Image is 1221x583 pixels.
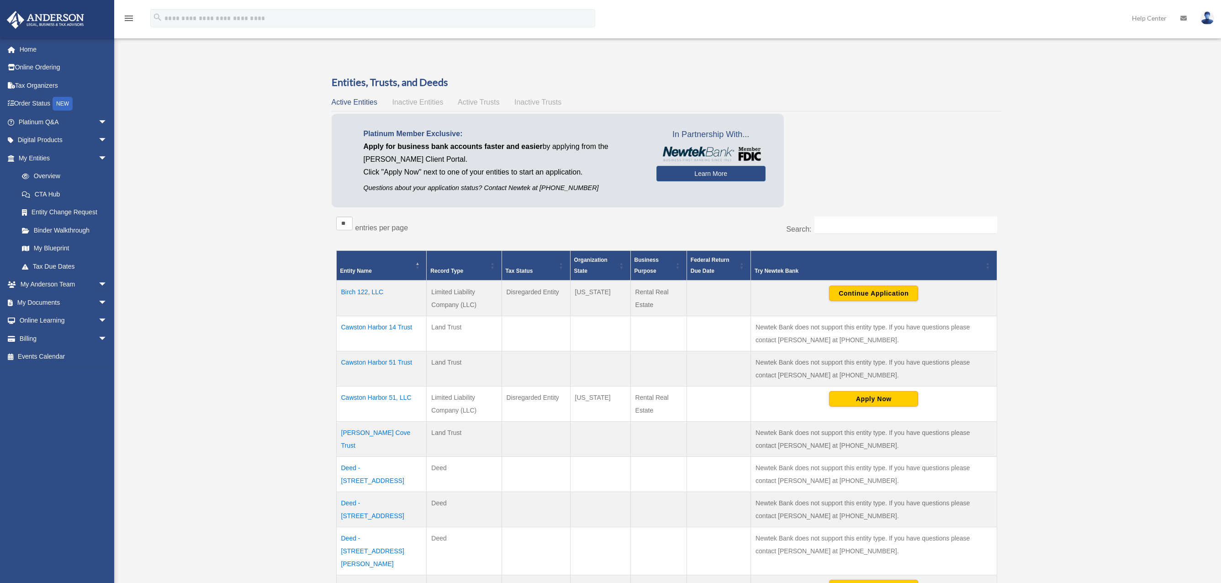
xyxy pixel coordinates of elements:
i: search [153,12,163,22]
a: Tax Due Dates [13,257,116,276]
a: Tax Organizers [6,76,121,95]
td: Newtek Bank does not support this entity type. If you have questions please contact [PERSON_NAME]... [751,492,997,527]
p: Click "Apply Now" next to one of your entities to start an application. [364,166,643,179]
a: My Documentsarrow_drop_down [6,293,121,312]
td: Disregarded Entity [502,281,570,316]
td: [US_STATE] [570,281,630,316]
td: Land Trust [427,316,502,351]
span: Record Type [430,268,463,274]
td: Land Trust [427,351,502,386]
th: Federal Return Due Date: Activate to sort [687,250,751,281]
button: Apply Now [829,391,918,407]
span: Entity Name [340,268,372,274]
i: menu [123,13,134,24]
a: Entity Change Request [13,203,116,222]
th: Record Type: Activate to sort [427,250,502,281]
span: Inactive Entities [392,98,443,106]
span: arrow_drop_down [98,149,116,168]
button: Continue Application [829,286,918,301]
td: Land Trust [427,421,502,456]
th: Business Purpose: Activate to sort [630,250,687,281]
span: arrow_drop_down [98,293,116,312]
label: entries per page [355,224,408,232]
h3: Entities, Trusts, and Deeds [332,75,1002,90]
a: My Blueprint [13,239,116,258]
a: My Entitiesarrow_drop_down [6,149,116,167]
span: In Partnership With... [656,127,766,142]
a: Home [6,40,121,58]
td: Deed - [STREET_ADDRESS] [336,456,427,492]
td: Rental Real Estate [630,386,687,421]
td: Deed - [STREET_ADDRESS][PERSON_NAME] [336,527,427,575]
span: arrow_drop_down [98,276,116,294]
span: Apply for business bank accounts faster and easier [364,143,543,150]
a: Online Learningarrow_drop_down [6,312,121,330]
td: Deed [427,492,502,527]
a: Digital Productsarrow_drop_down [6,131,121,149]
td: [PERSON_NAME] Cove Trust [336,421,427,456]
span: arrow_drop_down [98,329,116,348]
a: Online Ordering [6,58,121,77]
span: Organization State [574,257,608,274]
a: menu [123,16,134,24]
td: Newtek Bank does not support this entity type. If you have questions please contact [PERSON_NAME]... [751,351,997,386]
div: NEW [53,97,73,111]
td: Newtek Bank does not support this entity type. If you have questions please contact [PERSON_NAME]... [751,527,997,575]
div: Try Newtek Bank [755,265,983,276]
span: arrow_drop_down [98,113,116,132]
td: Birch 122, LLC [336,281,427,316]
span: arrow_drop_down [98,312,116,330]
td: Deed [427,527,502,575]
th: Entity Name: Activate to invert sorting [336,250,427,281]
td: Newtek Bank does not support this entity type. If you have questions please contact [PERSON_NAME]... [751,421,997,456]
a: CTA Hub [13,185,116,203]
img: User Pic [1200,11,1214,25]
a: Binder Walkthrough [13,221,116,239]
a: Platinum Q&Aarrow_drop_down [6,113,121,131]
th: Organization State: Activate to sort [570,250,630,281]
td: Limited Liability Company (LLC) [427,281,502,316]
td: Disregarded Entity [502,386,570,421]
th: Try Newtek Bank : Activate to sort [751,250,997,281]
p: by applying from the [PERSON_NAME] Client Portal. [364,140,643,166]
td: Newtek Bank does not support this entity type. If you have questions please contact [PERSON_NAME]... [751,456,997,492]
td: Deed - [STREET_ADDRESS] [336,492,427,527]
img: NewtekBankLogoSM.png [661,147,761,161]
span: Business Purpose [634,257,659,274]
p: Platinum Member Exclusive: [364,127,643,140]
td: Cawston Harbor 51, LLC [336,386,427,421]
td: Cawston Harbor 14 Trust [336,316,427,351]
span: Inactive Trusts [514,98,561,106]
td: Deed [427,456,502,492]
label: Search: [786,225,811,233]
td: Rental Real Estate [630,281,687,316]
td: [US_STATE] [570,386,630,421]
a: Billingarrow_drop_down [6,329,121,348]
p: Questions about your application status? Contact Newtek at [PHONE_NUMBER] [364,182,643,194]
span: Active Entities [332,98,377,106]
a: Learn More [656,166,766,181]
span: Tax Status [506,268,533,274]
img: Anderson Advisors Platinum Portal [4,11,87,29]
a: My Anderson Teamarrow_drop_down [6,276,121,294]
a: Overview [13,167,112,185]
td: Limited Liability Company (LLC) [427,386,502,421]
span: arrow_drop_down [98,131,116,150]
span: Federal Return Due Date [691,257,729,274]
td: Newtek Bank does not support this entity type. If you have questions please contact [PERSON_NAME]... [751,316,997,351]
a: Events Calendar [6,348,121,366]
span: Active Trusts [458,98,500,106]
td: Cawston Harbor 51 Trust [336,351,427,386]
th: Tax Status: Activate to sort [502,250,570,281]
a: Order StatusNEW [6,95,121,113]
